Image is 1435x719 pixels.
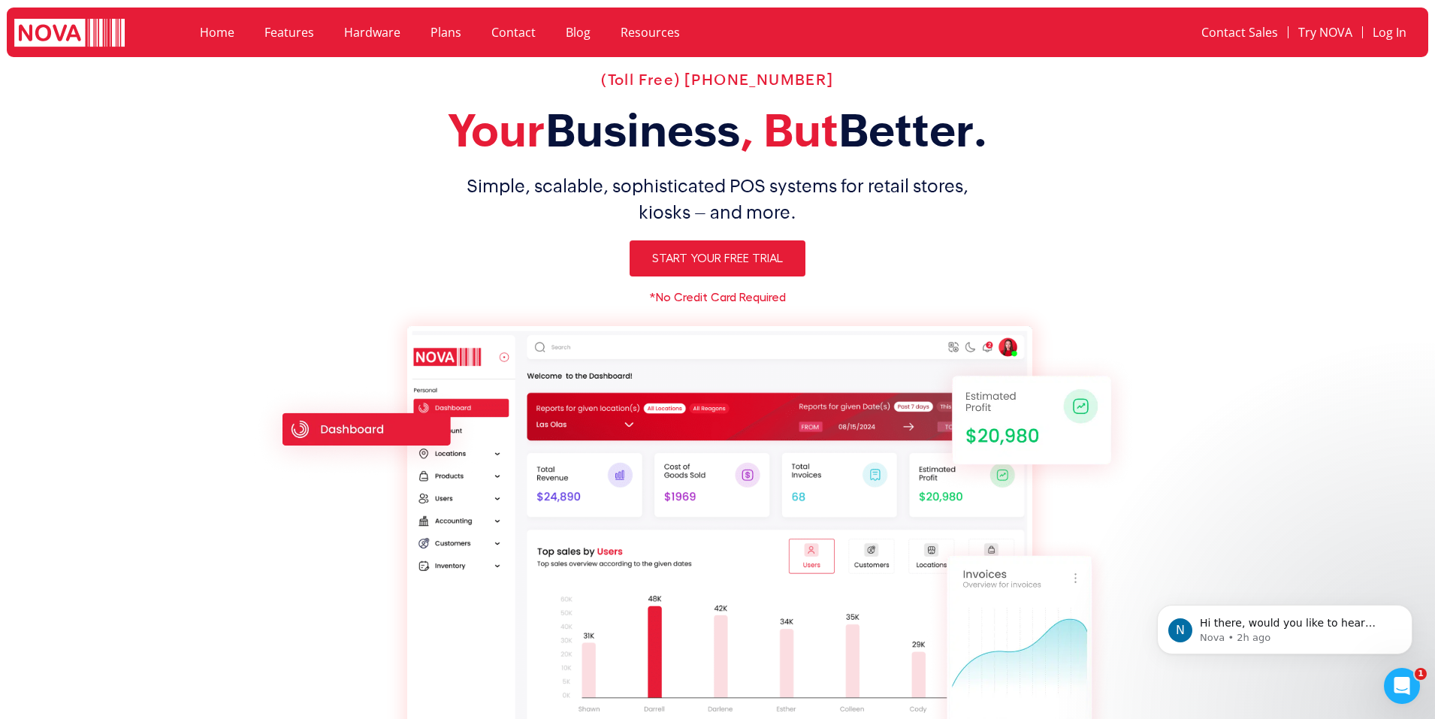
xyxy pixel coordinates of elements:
[251,292,1184,304] h6: *No Credit Card Required
[545,104,740,156] span: Business
[1415,668,1427,680] span: 1
[551,15,606,50] a: Blog
[630,240,805,276] a: Start Your Free Trial
[1005,15,1415,50] nav: Menu
[251,104,1184,158] h2: Your , But
[14,19,125,50] img: logo white
[251,71,1184,89] h2: (Toll Free) [PHONE_NUMBER]
[1134,573,1435,678] iframe: Intercom notifications message
[838,104,988,156] span: Better.
[652,252,783,264] span: Start Your Free Trial
[1288,15,1362,50] a: Try NOVA
[249,15,329,50] a: Features
[1192,15,1288,50] a: Contact Sales
[329,15,415,50] a: Hardware
[1384,668,1420,704] iframe: Intercom live chat
[1363,15,1416,50] a: Log In
[606,15,695,50] a: Resources
[251,173,1184,225] h1: Simple, scalable, sophisticated POS systems for retail stores, kiosks – and more.
[185,15,989,50] nav: Menu
[415,15,476,50] a: Plans
[476,15,551,50] a: Contact
[185,15,249,50] a: Home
